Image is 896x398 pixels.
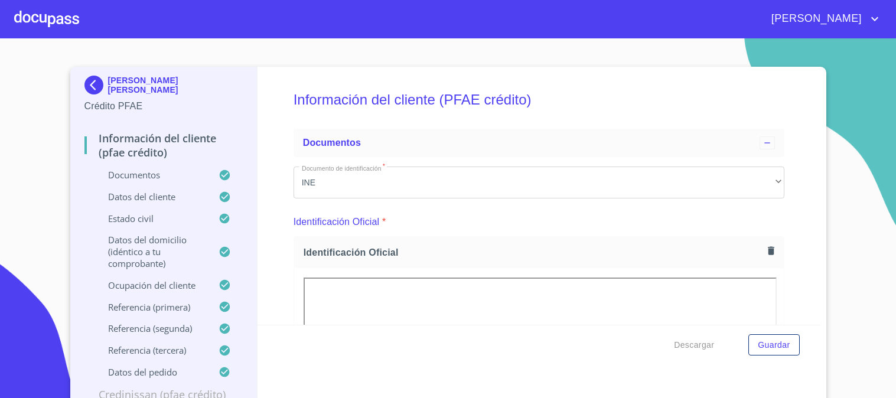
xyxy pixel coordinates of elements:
p: Crédito PFAE [84,99,243,113]
p: Datos del cliente [84,191,219,203]
img: Docupass spot blue [84,76,108,94]
h5: Información del cliente (PFAE crédito) [294,76,784,124]
p: Documentos [84,169,219,181]
button: Guardar [748,334,799,356]
button: Descargar [669,334,719,356]
span: Documentos [303,138,361,148]
p: Identificación Oficial [294,215,380,229]
span: Guardar [758,338,790,353]
span: [PERSON_NAME] [763,9,868,28]
p: Datos del domicilio (idéntico a tu comprobante) [84,234,219,269]
span: Descargar [674,338,714,353]
p: Datos del pedido [84,366,219,378]
p: Estado Civil [84,213,219,224]
p: Referencia (primera) [84,301,219,313]
p: Referencia (tercera) [84,344,219,356]
div: [PERSON_NAME] [PERSON_NAME] [84,76,243,99]
p: Información del cliente (PFAE crédito) [84,131,243,159]
p: [PERSON_NAME] [PERSON_NAME] [108,76,243,94]
button: account of current user [763,9,882,28]
p: Ocupación del Cliente [84,279,219,291]
span: Identificación Oficial [304,246,763,259]
div: INE [294,167,784,198]
p: Referencia (segunda) [84,322,219,334]
div: Documentos [294,129,784,157]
